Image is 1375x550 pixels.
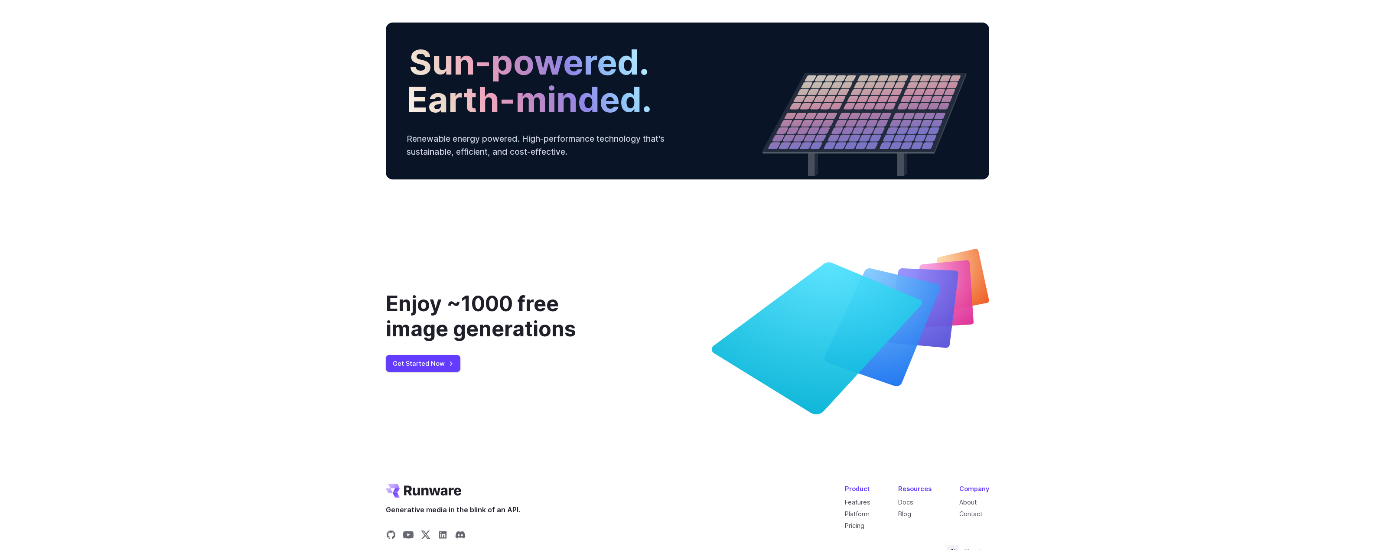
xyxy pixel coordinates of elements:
[845,510,870,517] a: Platform
[959,510,982,517] a: Contact
[959,498,977,506] a: About
[386,355,460,372] a: Get Started Now
[420,530,431,543] a: Share on X
[959,484,989,494] div: Company
[386,530,396,543] a: Share on GitHub
[898,498,913,506] a: Docs
[386,484,461,498] a: Go to /
[386,504,520,516] span: Generative media in the blink of an API.
[845,484,870,494] div: Product
[407,132,687,159] p: Renewable energy powered. High-performance technology that's sustainable, efficient, and cost-eff...
[898,510,911,517] a: Blog
[438,530,448,543] a: Share on LinkedIn
[386,291,622,341] div: Enjoy ~1000 free image generations
[845,522,864,529] a: Pricing
[455,530,466,543] a: Share on Discord
[403,530,414,543] a: Share on YouTube
[898,484,932,494] div: Resources
[407,43,652,118] h2: Sun-powered. Earth-minded.
[845,498,870,506] a: Features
